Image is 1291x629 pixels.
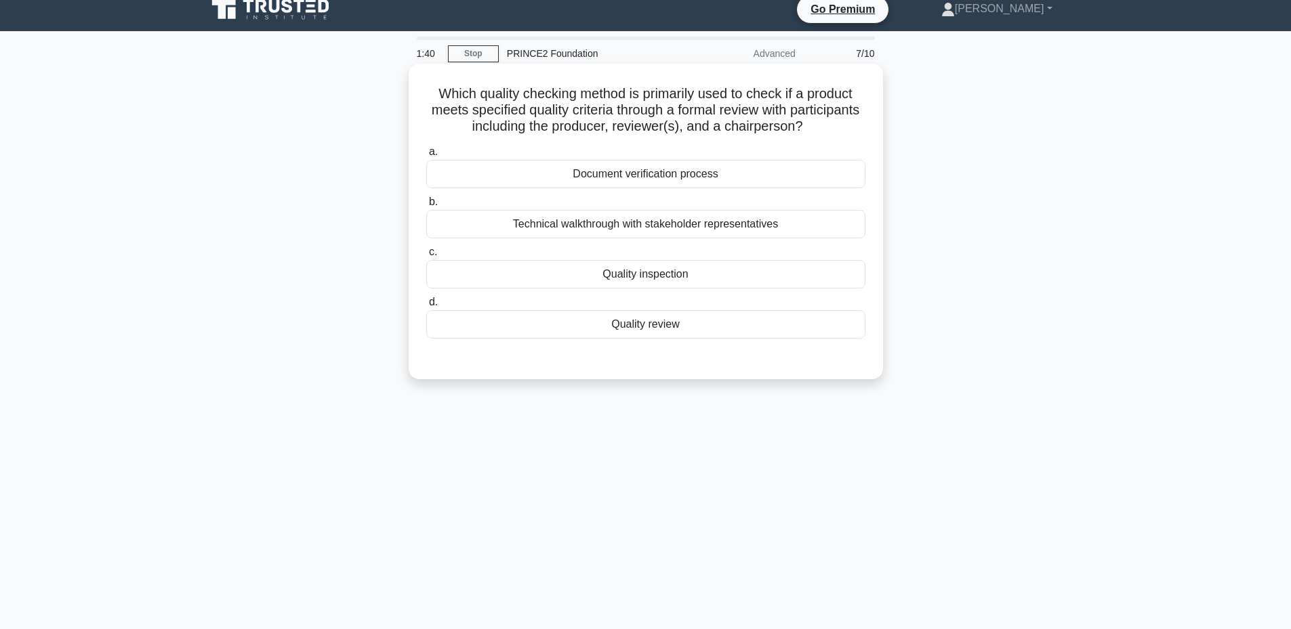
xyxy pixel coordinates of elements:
[429,246,437,257] span: c.
[685,40,804,67] div: Advanced
[426,310,865,339] div: Quality review
[426,260,865,288] div: Quality inspection
[802,1,883,18] a: Go Premium
[426,210,865,238] div: Technical walkthrough with stakeholder representatives
[426,160,865,188] div: Document verification process
[429,146,438,157] span: a.
[499,40,685,67] div: PRINCE2 Foundation
[425,85,867,135] h5: Which quality checking method is primarily used to check if a product meets specified quality cri...
[804,40,883,67] div: 7/10
[429,196,438,207] span: b.
[429,296,438,307] span: d.
[409,40,448,67] div: 1:40
[448,45,499,62] a: Stop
